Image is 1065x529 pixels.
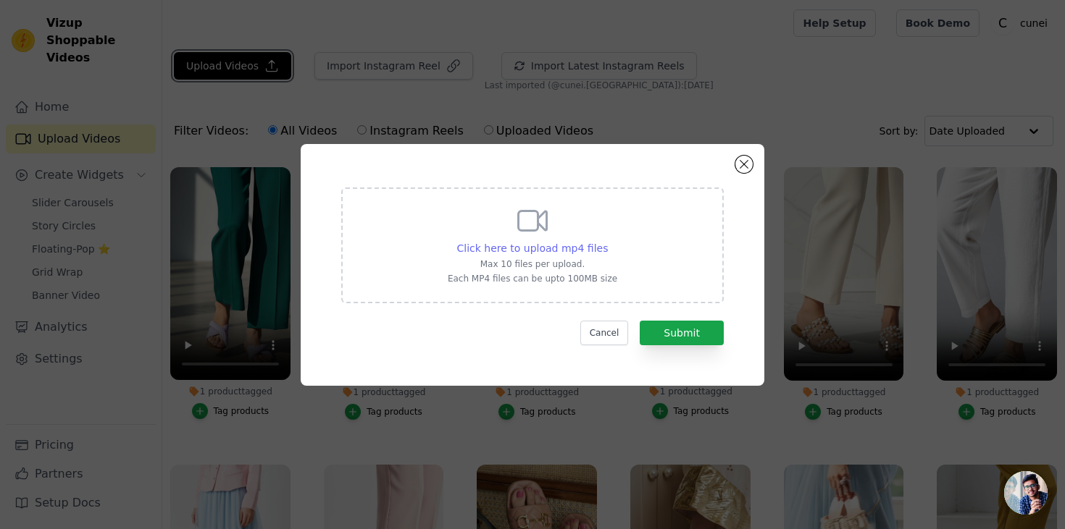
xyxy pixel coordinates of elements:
[640,321,724,345] button: Submit
[448,273,617,284] p: Each MP4 files can be upto 100MB size
[580,321,629,345] button: Cancel
[1004,471,1048,515] div: Open chat
[735,156,753,173] button: Close modal
[448,258,617,270] p: Max 10 files per upload.
[457,242,609,254] span: Click here to upload mp4 files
